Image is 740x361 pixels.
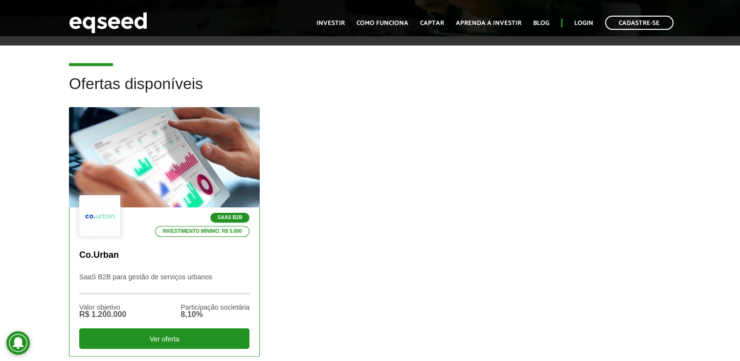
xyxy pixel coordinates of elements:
div: Valor objetivo [79,304,126,311]
p: SaaS B2B [210,213,250,223]
div: R$ 1.200.000 [79,311,126,318]
a: Login [574,20,593,26]
a: Blog [533,20,549,26]
div: Ver oferta [79,328,249,349]
a: Cadastre-se [605,16,673,30]
div: 8,10% [180,311,249,318]
p: Co.Urban [79,250,249,261]
a: SaaS B2B Investimento mínimo: R$ 5.000 Co.Urban SaaS B2B para gestão de serviços urbanos Valor ob... [69,107,260,356]
h2: Ofertas disponíveis [69,75,671,107]
a: Como funciona [357,20,408,26]
p: Investimento mínimo: R$ 5.000 [155,226,250,237]
a: Aprenda a investir [456,20,521,26]
a: Captar [420,20,444,26]
div: Participação societária [180,304,249,311]
p: SaaS B2B para gestão de serviços urbanos [79,273,249,294]
a: Investir [316,20,345,26]
img: EqSeed [69,10,147,36]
